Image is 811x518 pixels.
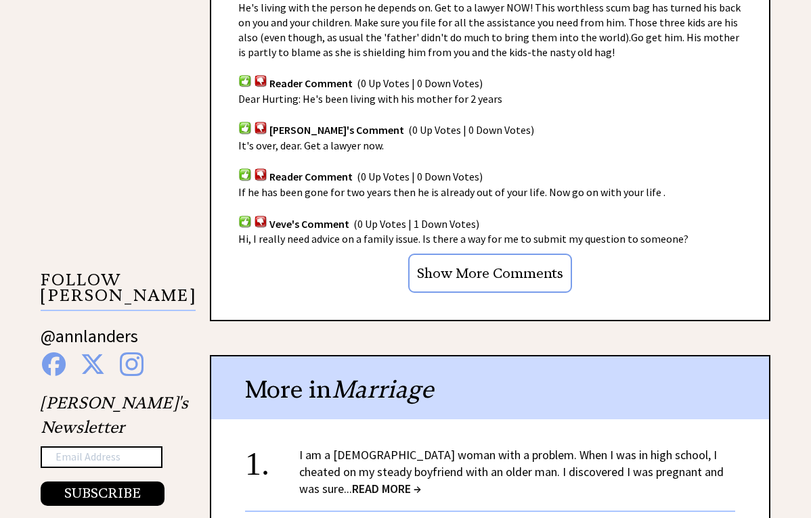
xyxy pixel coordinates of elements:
img: votdown.png [254,74,267,87]
img: votdown.png [254,215,267,228]
span: He's living with the person he depends on. Get to a lawyer NOW! This worthless scum bag has turne... [238,1,741,59]
span: Veve's Comment [269,217,349,231]
img: votdown.png [254,121,267,134]
span: (0 Up Votes | 0 Down Votes) [357,170,483,184]
span: If he has been gone for two years then he is already out of your life. Now go on with your life . [238,185,665,199]
img: x%20blue.png [81,352,105,376]
button: SUBSCRIBE [41,481,165,506]
input: Show More Comments [408,254,572,293]
img: votup.png [238,215,252,228]
input: Email Address [41,446,162,468]
img: votup.png [238,121,252,134]
span: READ MORE → [352,481,421,496]
p: FOLLOW [PERSON_NAME] [41,273,196,311]
img: facebook%20blue.png [42,352,66,376]
span: (0 Up Votes | 0 Down Votes) [357,76,483,90]
a: @annlanders [41,325,138,360]
img: votdown.png [254,168,267,181]
span: It's over, dear. Get a lawyer now. [238,139,384,152]
span: Reader Comment [269,76,353,90]
div: 1. [245,446,299,471]
a: I am a [DEMOGRAPHIC_DATA] woman with a problem. When I was in high school, I cheated on my steady... [299,447,724,496]
img: votup.png [238,168,252,181]
div: [PERSON_NAME]'s Newsletter [41,391,188,506]
span: Dear Hurting: He's been living with his mother for 2 years [238,92,502,105]
img: instagram%20blue.png [120,352,144,376]
span: Reader Comment [269,170,353,184]
iframe: Advertisement [41,6,176,209]
span: [PERSON_NAME]'s Comment [269,124,404,137]
span: Marriage [332,374,433,404]
span: (0 Up Votes | 1 Down Votes) [353,217,479,231]
span: Hi, I really need advice on a family issue. Is there a way for me to submit my question to someone? [238,232,688,245]
div: More in [211,356,769,419]
img: votup.png [238,74,252,87]
span: (0 Up Votes | 0 Down Votes) [408,124,534,137]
